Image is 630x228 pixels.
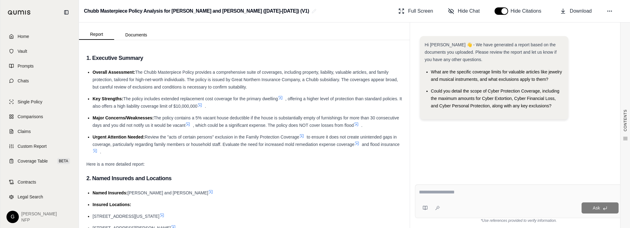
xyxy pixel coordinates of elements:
[361,123,363,128] span: .
[4,125,75,138] a: Claims
[21,211,57,217] span: [PERSON_NAME]
[4,59,75,73] a: Prompts
[582,202,619,213] button: Ask
[93,135,145,139] span: Urgent Attention Needed:
[4,74,75,88] a: Chats
[4,139,75,153] a: Custom Report
[8,10,31,15] img: Qumis Logo
[425,42,557,62] span: Hi [PERSON_NAME] 👋 - We have generated a report based on the documents you uploaded. Please revie...
[362,142,400,147] span: and flood insurance
[570,7,592,15] span: Download
[145,135,299,139] span: Review the "acts of certain persons" exclusion in the Family Protection Coverage
[21,217,57,223] span: NFP
[415,218,623,223] div: *Use references provided to verify information.
[446,5,482,17] button: Hide Chat
[193,123,354,128] span: , which could be a significant expense. The policy does NOT cover losses from flood
[4,154,75,168] a: Coverage TableBETA
[18,63,34,69] span: Prompts
[4,95,75,109] a: Single Policy
[93,214,160,219] span: [STREET_ADDRESS][US_STATE]
[623,110,628,131] span: CONTENTS
[431,69,562,82] span: What are the specific coverage limits for valuable articles like jewelry and musical instruments,...
[57,158,70,164] span: BETA
[61,7,71,17] button: Collapse sidebar
[4,190,75,204] a: Legal Search
[458,7,480,15] span: Hide Chat
[86,52,402,64] h3: 1. Executive Summary
[93,70,135,75] span: Overall Assessment:
[93,70,398,89] span: The Chubb Masterpiece Policy provides a comprehensive suite of coverages, including property, lia...
[18,78,29,84] span: Chats
[593,205,600,210] span: Ask
[18,33,29,39] span: Home
[4,44,75,58] a: Vault
[18,114,43,120] span: Comparisons
[205,104,206,109] span: .
[18,48,27,54] span: Vault
[6,211,19,223] div: G
[18,158,48,164] span: Coverage Table
[18,143,47,149] span: Custom Report
[86,162,145,167] span: Here is a more detailed report:
[114,30,158,40] button: Documents
[93,190,128,195] span: Named Insureds:
[93,96,402,109] span: , offering a higher level of protection than standard policies. It also offers a high liability c...
[18,128,31,135] span: Claims
[84,6,309,17] h2: Chubb Masterpiece Policy Analysis for [PERSON_NAME] and [PERSON_NAME] ([DATE]-[DATE]) (V1)
[18,194,43,200] span: Legal Search
[18,179,36,185] span: Contracts
[4,110,75,123] a: Comparisons
[100,149,101,154] span: .
[4,30,75,43] a: Home
[18,99,42,105] span: Single Policy
[431,89,559,108] span: Could you detail the scope of Cyber Protection Coverage, including the maximum amounts for Cyber ...
[4,175,75,189] a: Contracts
[128,190,208,195] span: [PERSON_NAME] and [PERSON_NAME]
[511,7,545,15] span: Hide Citations
[79,29,114,40] button: Report
[86,173,402,184] h3: 2. Named Insureds and Locations
[408,7,433,15] span: Full Screen
[557,5,594,17] button: Download
[93,115,399,128] span: The policy contains a 5% vacant house deductible if the house is substantially empty of furnishin...
[396,5,436,17] button: Full Screen
[93,96,123,101] span: Key Strengths:
[93,202,131,207] span: Insured Locations:
[93,115,154,120] span: Major Concerns/Weaknesses:
[123,96,278,101] span: The policy includes extended replacement cost coverage for the primary dwelling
